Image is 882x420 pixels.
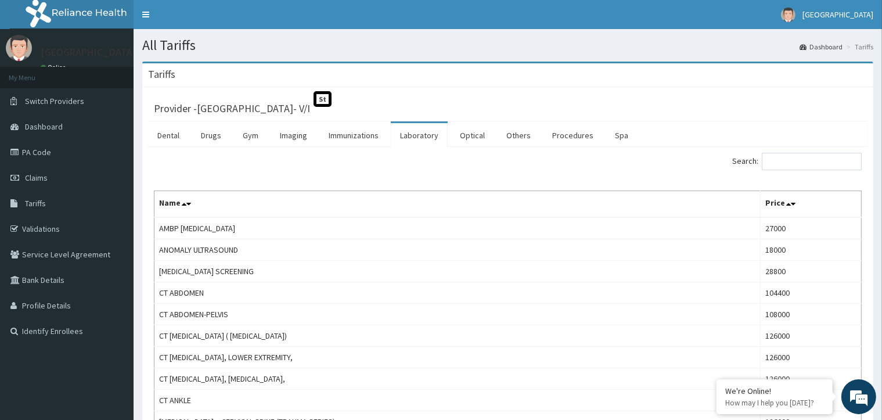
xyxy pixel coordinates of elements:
[760,325,861,347] td: 126000
[319,123,388,148] a: Immunizations
[154,261,761,282] td: [MEDICAL_DATA] SCREENING
[154,239,761,261] td: ANOMALY ULTRASOUND
[154,347,761,368] td: CT [MEDICAL_DATA], LOWER EXTREMITY,
[760,282,861,304] td: 104400
[154,390,761,411] td: CT ANKLE
[725,398,824,408] p: How may I help you today?
[781,8,795,22] img: User Image
[760,347,861,368] td: 126000
[148,69,175,80] h3: Tariffs
[154,217,761,239] td: AMBP [MEDICAL_DATA]
[142,38,873,53] h1: All Tariffs
[725,386,824,396] div: We're Online!
[41,63,69,71] a: Online
[760,239,861,261] td: 18000
[67,132,160,250] span: We're online!
[154,103,310,114] h3: Provider - [GEOGRAPHIC_DATA]- V/I
[148,123,189,148] a: Dental
[732,153,862,170] label: Search:
[800,42,843,52] a: Dashboard
[760,304,861,325] td: 108000
[6,289,221,330] textarea: Type your message and hit 'Enter'
[760,217,861,239] td: 27000
[41,47,136,58] p: [GEOGRAPHIC_DATA]
[6,35,32,61] img: User Image
[844,42,873,52] li: Tariffs
[760,191,861,218] th: Price
[760,368,861,390] td: 126000
[760,261,861,282] td: 28800
[233,123,268,148] a: Gym
[25,121,63,132] span: Dashboard
[60,65,195,80] div: Chat with us now
[271,123,316,148] a: Imaging
[802,9,873,20] span: [GEOGRAPHIC_DATA]
[154,368,761,390] td: CT [MEDICAL_DATA], [MEDICAL_DATA],
[25,96,84,106] span: Switch Providers
[25,173,48,183] span: Claims
[391,123,448,148] a: Laboratory
[543,123,603,148] a: Procedures
[606,123,638,148] a: Spa
[314,91,332,107] span: St
[451,123,494,148] a: Optical
[192,123,231,148] a: Drugs
[25,198,46,209] span: Tariffs
[497,123,540,148] a: Others
[154,304,761,325] td: CT ABDOMEN-PELVIS
[154,282,761,304] td: CT ABDOMEN
[154,325,761,347] td: CT [MEDICAL_DATA] ( [MEDICAL_DATA])
[190,6,218,34] div: Minimize live chat window
[154,191,761,218] th: Name
[762,153,862,170] input: Search:
[21,58,47,87] img: d_794563401_company_1708531726252_794563401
